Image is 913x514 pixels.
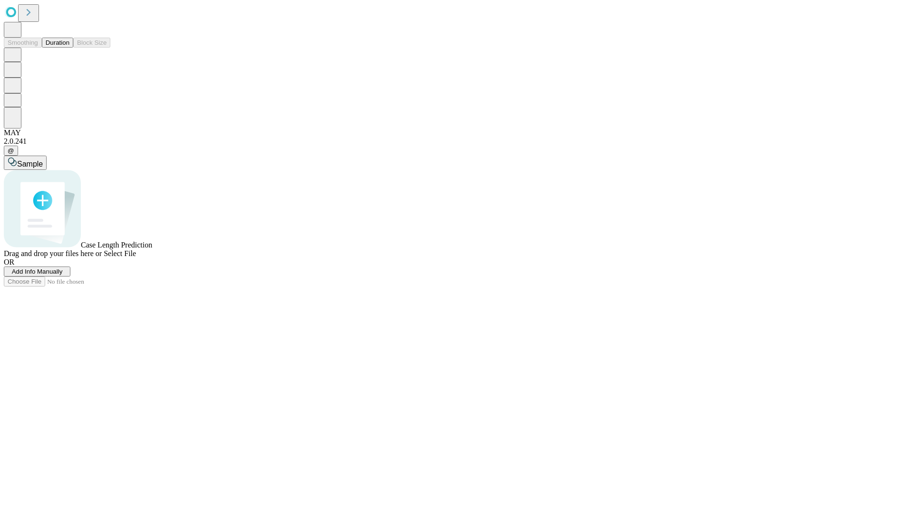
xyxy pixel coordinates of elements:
[4,128,909,137] div: MAY
[17,160,43,168] span: Sample
[4,38,42,48] button: Smoothing
[4,137,909,146] div: 2.0.241
[4,249,102,257] span: Drag and drop your files here or
[42,38,73,48] button: Duration
[4,258,14,266] span: OR
[4,146,18,156] button: @
[8,147,14,154] span: @
[81,241,152,249] span: Case Length Prediction
[4,156,47,170] button: Sample
[4,267,70,277] button: Add Info Manually
[73,38,110,48] button: Block Size
[104,249,136,257] span: Select File
[12,268,63,275] span: Add Info Manually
